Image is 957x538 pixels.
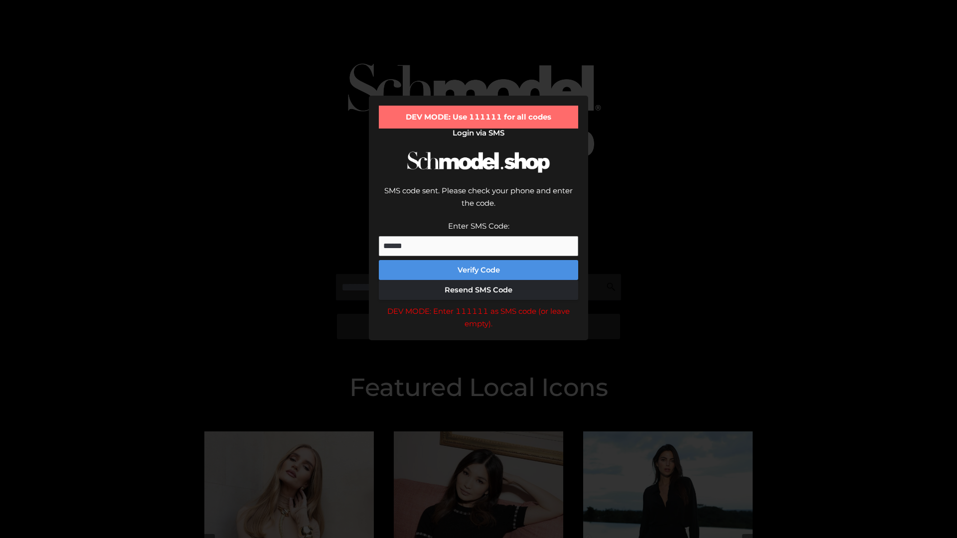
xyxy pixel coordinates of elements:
button: Resend SMS Code [379,280,578,300]
h2: Login via SMS [379,129,578,137]
div: SMS code sent. Please check your phone and enter the code. [379,184,578,220]
label: Enter SMS Code: [448,221,509,231]
div: DEV MODE: Use 111111 for all codes [379,106,578,129]
div: DEV MODE: Enter 111111 as SMS code (or leave empty). [379,305,578,330]
img: Schmodel Logo [404,142,553,182]
button: Verify Code [379,260,578,280]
